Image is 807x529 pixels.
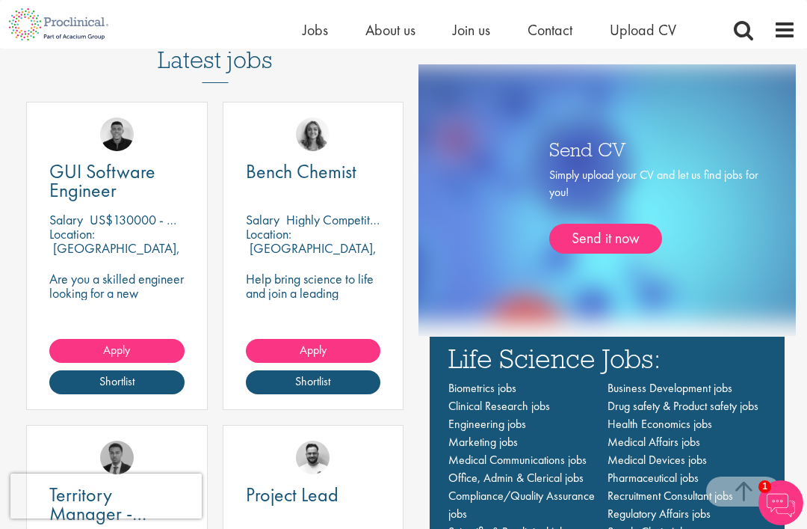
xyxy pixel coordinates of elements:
p: Highly Competitive [286,211,386,228]
p: US$130000 - US$150000 per annum [90,211,290,228]
img: Emile De Beer [296,441,330,474]
span: GUI Software Engineer [49,159,155,203]
img: Carl Gbolade [100,441,134,474]
a: Join us [453,20,490,40]
p: [GEOGRAPHIC_DATA], [GEOGRAPHIC_DATA] [246,239,377,271]
a: Project Lead [246,486,381,504]
span: 1 [758,480,771,493]
a: Send it now [549,224,662,254]
div: Simply upload your CV and let us find jobs for you! [549,167,758,254]
p: Help bring science to life and join a leading pharmaceutical company to play a key role in delive... [246,272,381,371]
img: Chatbot [758,480,803,525]
a: Health Economics jobs [607,416,712,432]
a: Pharmaceutical jobs [607,470,699,486]
span: Location: [49,225,95,242]
span: Bench Chemist [246,159,356,184]
span: Salary [246,211,279,228]
a: Medical Affairs jobs [607,434,700,450]
span: Salary [49,211,83,228]
a: Jobs [303,20,328,40]
a: Medical Communications jobs [448,452,587,468]
a: Biometrics jobs [448,380,516,396]
h3: Send CV [549,139,758,159]
p: Are you a skilled engineer looking for a new challenge where you can shape the future of healthca... [49,272,185,357]
span: Apply [300,342,327,358]
a: Office, Admin & Clerical jobs [448,470,584,486]
a: Territory Manager - [GEOGRAPHIC_DATA], [GEOGRAPHIC_DATA] [49,486,185,523]
a: About us [365,20,415,40]
a: GUI Software Engineer [49,162,185,200]
span: Project Lead [246,482,338,507]
p: [GEOGRAPHIC_DATA], [GEOGRAPHIC_DATA] [49,239,180,271]
a: Contact [528,20,572,40]
iframe: reCAPTCHA [10,474,202,519]
a: Shortlist [49,370,185,394]
a: Compliance/Quality Assurance jobs [448,488,595,522]
a: Drug safety & Product safety jobs [607,398,758,414]
a: Shortlist [246,370,381,394]
span: Apply [103,342,130,358]
a: Business Development jobs [607,380,732,396]
img: Christian Andersen [100,117,134,151]
h3: Life Science Jobs: [448,344,766,372]
a: Apply [49,339,185,363]
a: Bench Chemist [246,162,381,181]
a: Recruitment Consultant jobs [607,488,733,504]
img: Jackie Cerchio [296,117,330,151]
a: Marketing jobs [448,434,518,450]
a: Apply [246,339,381,363]
a: Upload CV [610,20,676,40]
a: Clinical Research jobs [448,398,550,414]
a: Regulatory Affairs jobs [607,506,711,522]
a: Engineering jobs [448,416,526,432]
a: Medical Devices jobs [607,452,707,468]
span: Location: [246,225,291,242]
